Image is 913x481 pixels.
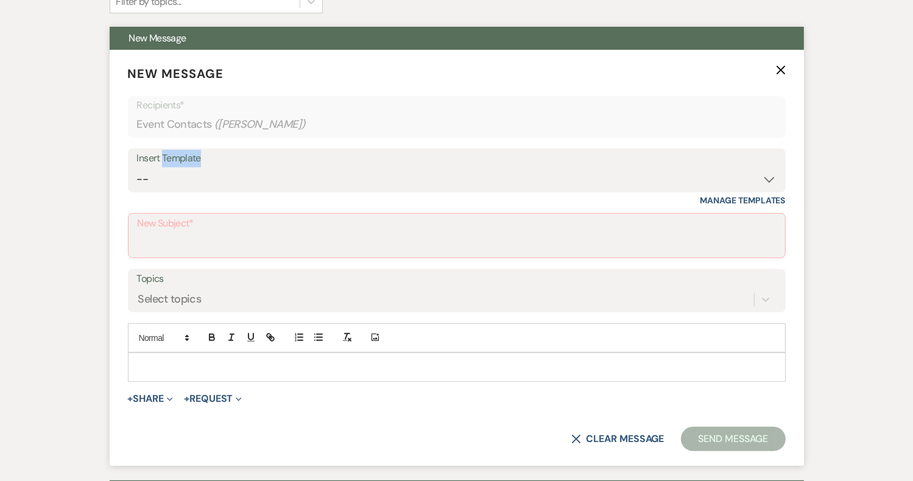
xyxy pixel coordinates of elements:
[129,32,186,44] span: New Message
[128,394,174,404] button: Share
[571,434,664,444] button: Clear message
[214,116,306,133] span: ( [PERSON_NAME] )
[681,427,785,451] button: Send Message
[137,113,777,136] div: Event Contacts
[137,97,777,113] p: Recipients*
[138,215,776,233] label: New Subject*
[184,394,242,404] button: Request
[184,394,189,404] span: +
[137,270,777,288] label: Topics
[128,66,224,82] span: New Message
[128,394,133,404] span: +
[138,291,202,307] div: Select topics
[700,195,786,206] a: Manage Templates
[137,150,777,167] div: Insert Template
